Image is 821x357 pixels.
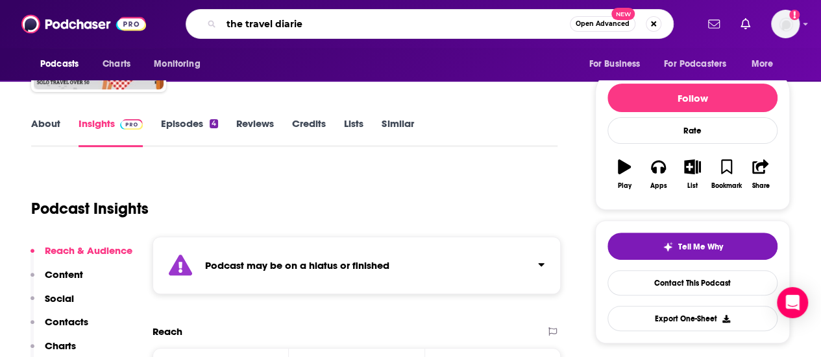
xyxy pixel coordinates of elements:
button: Contacts [31,316,88,340]
img: Podchaser Pro [120,119,143,130]
input: Search podcasts, credits, & more... [221,14,570,34]
button: open menu [742,52,790,76]
button: Content [31,268,83,292]
button: Show profile menu [771,10,800,38]
span: Charts [103,55,130,73]
button: Export One-Sheet [607,306,778,331]
div: Search podcasts, credits, & more... [186,9,674,39]
span: For Podcasters [664,55,726,73]
div: Rate [607,117,778,144]
h2: Reach [153,325,182,338]
span: Podcasts [40,55,79,73]
button: List [676,151,709,198]
p: Content [45,268,83,281]
a: Contact This Podcast [607,270,778,295]
button: Reach & Audience [31,244,132,268]
img: User Profile [771,10,800,38]
span: Monitoring [154,55,200,73]
strong: Podcast may be on a hiatus or finished [205,259,389,271]
div: List [687,182,698,190]
div: Apps [650,182,667,190]
a: About [31,117,60,147]
span: New [611,8,635,20]
button: tell me why sparkleTell Me Why [607,233,778,260]
span: Logged in as sohi.kang [771,10,800,38]
svg: Add a profile image [789,10,800,20]
button: open menu [580,52,656,76]
p: Reach & Audience [45,244,132,257]
img: tell me why sparkle [663,242,673,252]
a: Show notifications dropdown [703,13,725,35]
h1: Podcast Insights [31,199,149,218]
div: Open Intercom Messenger [777,287,808,318]
img: Podchaser - Follow, Share and Rate Podcasts [21,12,146,36]
div: Bookmark [711,182,742,190]
button: open menu [656,52,745,76]
a: Episodes4 [161,117,218,147]
span: Tell Me Why [678,242,723,252]
a: Credits [292,117,326,147]
p: Social [45,292,74,305]
button: Play [607,151,641,198]
section: Click to expand status details [153,236,561,294]
span: For Business [589,55,640,73]
a: Similar [382,117,413,147]
p: Charts [45,340,76,352]
div: Share [752,182,769,190]
button: Bookmark [709,151,743,198]
span: More [752,55,774,73]
button: Follow [607,84,778,112]
button: open menu [145,52,217,76]
button: open menu [31,52,95,76]
a: Reviews [236,117,274,147]
a: InsightsPodchaser Pro [79,117,143,147]
div: Play [618,182,631,190]
button: Social [31,292,74,316]
button: Open AdvancedNew [570,16,635,32]
button: Apps [641,151,675,198]
a: Lists [344,117,363,147]
div: 4 [210,119,218,128]
span: Open Advanced [576,21,630,27]
a: Charts [94,52,138,76]
a: Show notifications dropdown [735,13,755,35]
button: Share [744,151,778,198]
p: Contacts [45,316,88,328]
